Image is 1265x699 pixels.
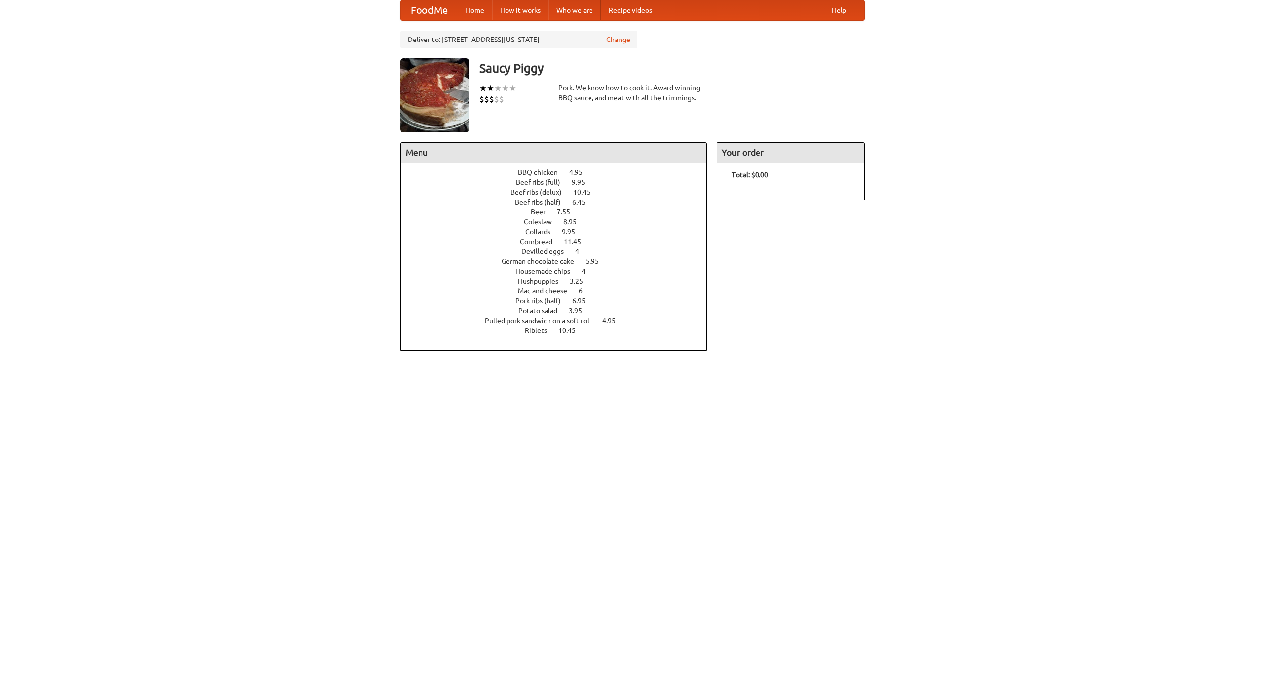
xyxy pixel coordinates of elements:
span: Coleslaw [524,218,562,226]
a: Devilled eggs 4 [521,247,597,255]
span: Cornbread [520,238,562,246]
span: Pulled pork sandwich on a soft roll [485,317,601,325]
span: Beer [531,208,555,216]
span: Riblets [525,327,557,334]
span: 6.95 [572,297,595,305]
a: Recipe videos [601,0,660,20]
span: 9.95 [572,178,595,186]
span: Collards [525,228,560,236]
a: Coleslaw 8.95 [524,218,595,226]
a: How it works [492,0,548,20]
li: ★ [502,83,509,94]
span: 4 [582,267,595,275]
span: 10.45 [573,188,600,196]
span: BBQ chicken [518,168,568,176]
span: 4.95 [569,168,592,176]
h4: Your order [717,143,864,163]
a: Riblets 10.45 [525,327,594,334]
span: 10.45 [558,327,586,334]
h4: Menu [401,143,706,163]
a: Potato salad 3.95 [518,307,600,315]
a: Housemade chips 4 [515,267,604,275]
span: 6 [579,287,592,295]
a: Collards 9.95 [525,228,593,236]
a: Pork ribs (half) 6.95 [515,297,604,305]
span: Beef ribs (half) [515,198,571,206]
span: 6.45 [572,198,595,206]
a: Help [824,0,854,20]
span: 4.95 [602,317,626,325]
a: Cornbread 11.45 [520,238,599,246]
li: ★ [509,83,516,94]
li: ★ [479,83,487,94]
a: Mac and cheese 6 [518,287,601,295]
span: 11.45 [564,238,591,246]
span: 7.55 [557,208,580,216]
span: Hushpuppies [518,277,568,285]
a: Who we are [548,0,601,20]
a: Change [606,35,630,44]
a: Home [458,0,492,20]
span: German chocolate cake [502,257,584,265]
a: FoodMe [401,0,458,20]
span: Housemade chips [515,267,580,275]
span: Beef ribs (delux) [510,188,572,196]
span: Beef ribs (full) [516,178,570,186]
li: $ [484,94,489,105]
span: Pork ribs (half) [515,297,571,305]
span: 9.95 [562,228,585,236]
li: $ [499,94,504,105]
div: Deliver to: [STREET_ADDRESS][US_STATE] [400,31,637,48]
span: 3.25 [570,277,593,285]
a: Hushpuppies 3.25 [518,277,601,285]
li: $ [479,94,484,105]
li: $ [489,94,494,105]
a: Pulled pork sandwich on a soft roll 4.95 [485,317,634,325]
span: 5.95 [586,257,609,265]
img: angular.jpg [400,58,469,132]
a: BBQ chicken 4.95 [518,168,601,176]
h3: Saucy Piggy [479,58,865,78]
b: Total: $0.00 [732,171,768,179]
a: Beef ribs (full) 9.95 [516,178,603,186]
li: $ [494,94,499,105]
a: Beef ribs (half) 6.45 [515,198,604,206]
li: ★ [487,83,494,94]
div: Pork. We know how to cook it. Award-winning BBQ sauce, and meat with all the trimmings. [558,83,707,103]
span: 3.95 [569,307,592,315]
span: Devilled eggs [521,247,574,255]
span: Potato salad [518,307,567,315]
li: ★ [494,83,502,94]
span: Mac and cheese [518,287,577,295]
span: 4 [575,247,589,255]
a: Beef ribs (delux) 10.45 [510,188,609,196]
a: Beer 7.55 [531,208,589,216]
span: 8.95 [563,218,587,226]
a: German chocolate cake 5.95 [502,257,617,265]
